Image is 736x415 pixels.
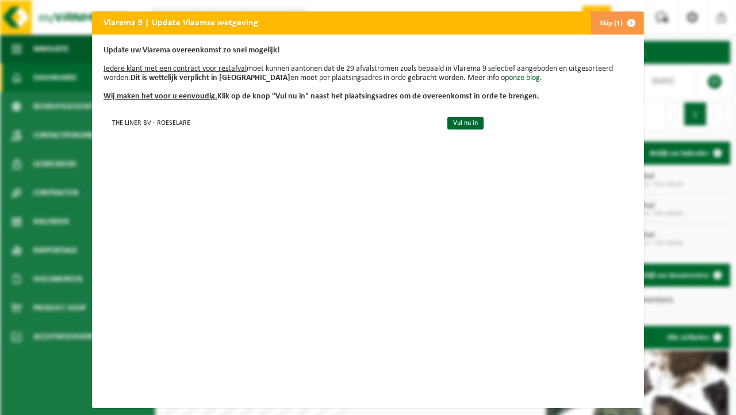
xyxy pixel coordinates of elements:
b: Update uw Vlarema overeenkomst zo snel mogelijk! [103,46,280,55]
a: Vul nu in [447,117,484,130]
td: THE LINER BV - ROESELARE [103,113,438,132]
p: moet kunnen aantonen dat de 29 afvalstromen zoals bepaald in Vlarema 9 selectief aangeboden en ui... [103,46,632,101]
u: Wij maken het voor u eenvoudig. [103,92,217,101]
button: Skip (1) [591,12,643,35]
b: Dit is wettelijk verplicht in [GEOGRAPHIC_DATA] [131,74,290,82]
u: Iedere klant met een contract voor restafval [103,64,247,73]
b: Klik op de knop "Vul nu in" naast het plaatsingsadres om de overeenkomst in orde te brengen. [103,92,539,101]
a: onze blog. [509,74,542,82]
h2: Vlarema 9 | Update Vlaamse wetgeving [92,12,270,33]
